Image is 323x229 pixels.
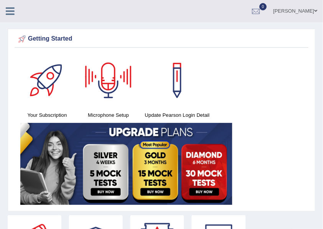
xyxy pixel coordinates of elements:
h4: Update Pearson Login Detail [143,111,212,119]
h4: Your Subscription [20,111,74,119]
div: Getting Started [16,33,307,45]
img: small5.jpg [20,123,232,205]
h4: Microphone Setup [82,111,135,119]
span: 0 [259,3,267,10]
